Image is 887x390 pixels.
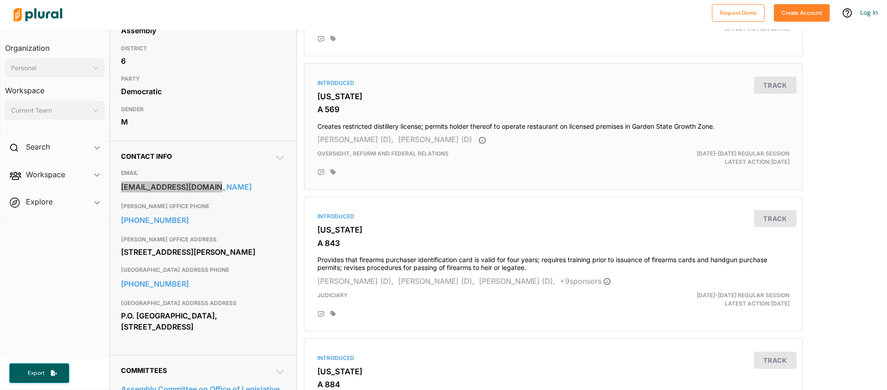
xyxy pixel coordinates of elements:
[317,150,449,157] span: Oversight, Reform and Federal Relations
[121,213,286,227] a: [PHONE_NUMBER]
[398,135,472,144] span: [PERSON_NAME] (D)
[317,276,394,286] span: [PERSON_NAME] (D),
[121,298,286,309] h3: [GEOGRAPHIC_DATA] ADDRESS ADDRESS
[330,311,336,317] div: Add tags
[712,7,765,17] a: Request Demo
[317,354,790,362] div: Introduced
[317,212,790,221] div: Introduced
[317,239,790,248] h3: A 843
[754,77,796,94] button: Track
[774,4,830,22] button: Create Account
[26,142,50,152] h2: Search
[11,63,89,73] div: Personal
[697,292,790,299] span: [DATE]-[DATE] Regular Session
[5,77,104,97] h3: Workspace
[121,264,286,276] h3: [GEOGRAPHIC_DATA] ADDRESS PHONE
[860,8,878,17] a: Log In
[317,36,325,43] div: Add Position Statement
[634,291,796,308] div: Latest Action: [DATE]
[754,352,796,369] button: Track
[317,79,790,87] div: Introduced
[121,104,286,115] h3: GENDER
[697,150,790,157] span: [DATE]-[DATE] Regular Session
[317,135,394,144] span: [PERSON_NAME] (D),
[479,276,555,286] span: [PERSON_NAME] (D),
[121,366,167,374] span: Committees
[121,245,286,259] div: [STREET_ADDRESS][PERSON_NAME]
[121,115,286,129] div: M
[21,369,51,377] span: Export
[121,234,286,245] h3: [PERSON_NAME] OFFICE ADDRESS
[317,380,790,389] h3: A 884
[121,152,172,160] span: Contact Info
[317,367,790,376] h3: [US_STATE]
[712,4,765,22] button: Request Demo
[121,201,286,212] h3: [PERSON_NAME] OFFICE PHONE
[317,252,790,272] h4: Provides that firearms purchaser identification card is valid for four years; requires training p...
[398,276,474,286] span: [PERSON_NAME] (D),
[754,210,796,227] button: Track
[317,92,790,101] h3: [US_STATE]
[634,150,796,166] div: Latest Action: [DATE]
[330,36,336,42] div: Add tags
[317,225,790,234] h3: [US_STATE]
[121,73,286,84] h3: PARTY
[317,292,348,299] span: Judiciary
[121,84,286,98] div: Democratic
[121,277,286,291] a: [PHONE_NUMBER]
[5,35,104,55] h3: Organization
[121,54,286,68] div: 6
[121,43,286,54] h3: DISTRICT
[774,7,830,17] a: Create Account
[121,180,286,194] a: [EMAIL_ADDRESS][DOMAIN_NAME]
[317,169,325,176] div: Add Position Statement
[330,169,336,175] div: Add tags
[11,106,89,115] div: Current Team
[560,276,611,286] span: + 9 sponsor s
[9,363,69,383] button: Export
[317,311,325,318] div: Add Position Statement
[121,309,286,334] div: P.O. [GEOGRAPHIC_DATA], [STREET_ADDRESS]
[317,105,790,114] h3: A 569
[121,168,286,179] h3: EMAIL
[317,118,790,131] h4: Creates restricted distillery license; permits holder thereof to operate restaurant on licensed p...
